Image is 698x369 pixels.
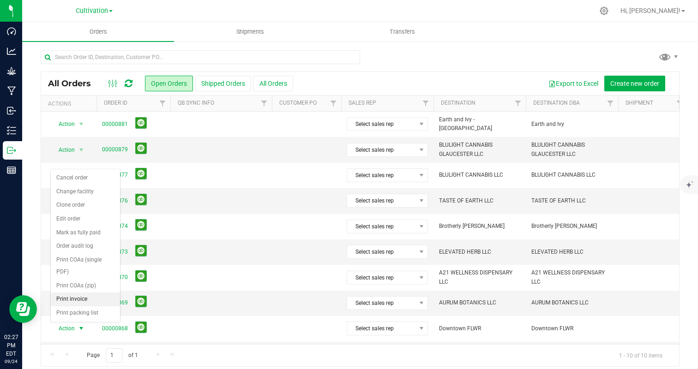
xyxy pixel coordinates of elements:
[441,100,475,106] a: Destination
[531,141,613,158] span: BLULIGHT CANNABIS GLAUCESTER LLC
[610,80,659,87] span: Create new order
[542,76,604,91] button: Export to Excel
[7,126,16,135] inline-svg: Inventory
[7,106,16,115] inline-svg: Inbound
[7,146,16,155] inline-svg: Outbound
[347,297,416,309] span: Select sales rep
[257,95,272,111] a: Filter
[41,50,360,64] input: Search Order ID, Destination, Customer PO...
[439,115,520,133] span: Earth and Ivy - [GEOGRAPHIC_DATA]
[347,194,416,207] span: Select sales rep
[604,76,665,91] button: Create new order
[155,95,170,111] a: Filter
[620,7,680,14] span: Hi, [PERSON_NAME]!
[347,220,416,233] span: Select sales rep
[77,28,120,36] span: Orders
[672,95,687,111] a: Filter
[326,22,478,42] a: Transfers
[531,268,613,286] span: A21 WELLNESS DISPENSARY LLC
[626,100,653,106] a: Shipment
[51,185,120,199] li: Change facility
[531,171,613,179] span: BLULIGHT CANNABIS LLC
[4,358,18,365] p: 09/24
[531,298,613,307] span: AURUM BOTANICS LLC
[76,143,87,156] span: select
[102,145,128,154] a: 00000879
[48,101,93,107] div: Actions
[7,47,16,56] inline-svg: Analytics
[145,76,193,91] button: Open Orders
[439,222,520,231] span: Brotherly [PERSON_NAME]
[598,6,610,15] div: Manage settings
[51,292,120,306] li: Print invoice
[347,245,416,258] span: Select sales rep
[9,295,37,323] iframe: Resource center
[439,268,520,286] span: A21 WELLNESS DISPENSARY LLC
[4,333,18,358] p: 02:27 PM EDT
[439,324,520,333] span: Downtown FLWR
[195,76,251,91] button: Shipped Orders
[612,348,670,362] span: 1 - 10 of 10 items
[51,212,120,226] li: Edit order
[279,100,317,106] a: Customer PO
[439,171,520,179] span: BLULIGHT CANNABIS LLC
[531,324,613,333] span: Downtown FLWR
[51,198,120,212] li: Clone order
[439,248,520,256] span: ELEVATED HERB LLC
[76,118,87,131] span: select
[76,322,87,335] span: select
[326,95,341,111] a: Filter
[347,143,416,156] span: Select sales rep
[349,100,376,106] a: Sales Rep
[7,66,16,76] inline-svg: Grow
[76,7,108,15] span: Cultivation
[102,120,128,129] a: 00000881
[224,28,277,36] span: Shipments
[531,120,613,129] span: Earth and Ivy
[511,95,526,111] a: Filter
[174,22,326,42] a: Shipments
[7,166,16,175] inline-svg: Reports
[347,118,416,131] span: Select sales rep
[48,78,100,89] span: All Orders
[253,76,293,91] button: All Orders
[531,196,613,205] span: TASTE OF EARTH LLC
[50,143,75,156] span: Action
[50,322,75,335] span: Action
[347,169,416,182] span: Select sales rep
[51,171,120,185] li: Cancel order
[439,196,520,205] span: TASTE OF EARTH LLC
[51,253,120,279] li: Print COAs (single PDF)
[531,222,613,231] span: Brotherly [PERSON_NAME]
[347,322,416,335] span: Select sales rep
[439,141,520,158] span: BLULIGHT CANNABIS GLAUCESTER LLC
[603,95,618,111] a: Filter
[178,100,214,106] a: QB Sync Info
[79,348,145,363] span: Page of 1
[377,28,427,36] span: Transfers
[51,279,120,293] li: Print COAs (zip)
[531,248,613,256] span: ELEVATED HERB LLC
[7,27,16,36] inline-svg: Dashboard
[347,271,416,284] span: Select sales rep
[102,324,128,333] a: 00000868
[50,118,75,131] span: Action
[51,226,120,240] li: Mark as fully paid
[22,22,174,42] a: Orders
[51,306,120,320] li: Print packing list
[106,348,122,363] input: 1
[533,100,580,106] a: Destination DBA
[104,100,127,106] a: Order ID
[7,86,16,95] inline-svg: Manufacturing
[418,95,433,111] a: Filter
[439,298,520,307] span: AURUM BOTANICS LLC
[51,239,120,253] li: Order audit log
